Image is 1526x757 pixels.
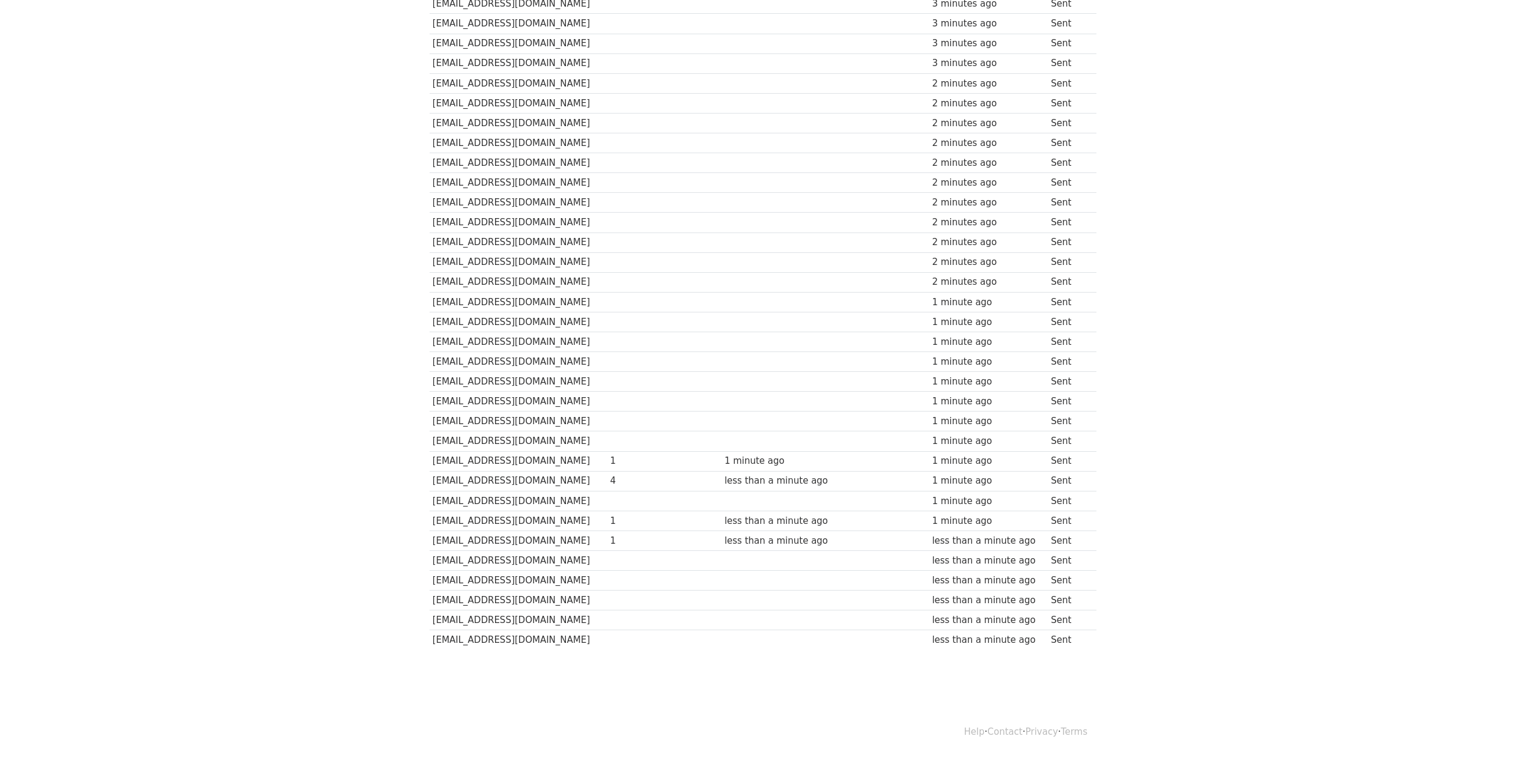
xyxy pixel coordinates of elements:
td: [EMAIL_ADDRESS][DOMAIN_NAME] [430,571,607,591]
td: Sent [1048,53,1090,73]
td: [EMAIL_ADDRESS][DOMAIN_NAME] [430,292,607,312]
a: Terms [1061,726,1087,737]
div: 1 minute ago [932,454,1045,468]
div: 2 minutes ago [932,77,1045,91]
td: Sent [1048,73,1090,93]
td: Sent [1048,511,1090,531]
div: 2 minutes ago [932,275,1045,289]
td: Sent [1048,591,1090,610]
td: Sent [1048,34,1090,53]
td: Sent [1048,252,1090,272]
td: [EMAIL_ADDRESS][DOMAIN_NAME] [430,491,607,511]
div: 4 [610,474,663,488]
div: 1 minute ago [725,454,837,468]
td: [EMAIL_ADDRESS][DOMAIN_NAME] [430,73,607,93]
td: Sent [1048,173,1090,193]
td: [EMAIL_ADDRESS][DOMAIN_NAME] [430,352,607,372]
td: Sent [1048,272,1090,292]
td: [EMAIL_ADDRESS][DOMAIN_NAME] [430,630,607,650]
td: Sent [1048,630,1090,650]
div: 2 minutes ago [932,196,1045,210]
td: Sent [1048,312,1090,332]
div: 2 minutes ago [932,156,1045,170]
td: [EMAIL_ADDRESS][DOMAIN_NAME] [430,431,607,451]
td: [EMAIL_ADDRESS][DOMAIN_NAME] [430,591,607,610]
td: Sent [1048,133,1090,153]
div: 2 minutes ago [932,236,1045,249]
td: [EMAIL_ADDRESS][DOMAIN_NAME] [430,173,607,193]
td: [EMAIL_ADDRESS][DOMAIN_NAME] [430,392,607,412]
div: 1 minute ago [932,415,1045,428]
a: Help [964,726,985,737]
td: Sent [1048,193,1090,213]
td: Sent [1048,292,1090,312]
div: 3 minutes ago [932,37,1045,50]
td: Sent [1048,352,1090,372]
td: [EMAIL_ADDRESS][DOMAIN_NAME] [430,93,607,113]
div: 1 minute ago [932,434,1045,448]
td: Sent [1048,471,1090,491]
td: Sent [1048,571,1090,591]
td: Sent [1048,14,1090,34]
div: 1 minute ago [932,514,1045,528]
td: [EMAIL_ADDRESS][DOMAIN_NAME] [430,153,607,173]
div: less than a minute ago [725,474,837,488]
td: Sent [1048,551,1090,571]
div: 1 minute ago [932,335,1045,349]
div: 2 minutes ago [932,176,1045,190]
div: 1 [610,454,663,468]
td: Sent [1048,412,1090,431]
td: Sent [1048,610,1090,630]
td: Sent [1048,431,1090,451]
iframe: Chat Widget [1466,699,1526,757]
td: Sent [1048,113,1090,133]
td: [EMAIL_ADDRESS][DOMAIN_NAME] [430,610,607,630]
div: less than a minute ago [932,574,1045,588]
td: Sent [1048,153,1090,173]
td: [EMAIL_ADDRESS][DOMAIN_NAME] [430,531,607,550]
td: [EMAIL_ADDRESS][DOMAIN_NAME] [430,332,607,351]
div: 2 minutes ago [932,97,1045,111]
div: less than a minute ago [725,534,837,548]
td: [EMAIL_ADDRESS][DOMAIN_NAME] [430,213,607,233]
td: [EMAIL_ADDRESS][DOMAIN_NAME] [430,451,607,471]
div: less than a minute ago [932,534,1045,548]
td: [EMAIL_ADDRESS][DOMAIN_NAME] [430,412,607,431]
div: 2 minutes ago [932,216,1045,230]
div: 1 [610,534,663,548]
td: [EMAIL_ADDRESS][DOMAIN_NAME] [430,133,607,153]
td: [EMAIL_ADDRESS][DOMAIN_NAME] [430,193,607,213]
td: Sent [1048,451,1090,471]
td: [EMAIL_ADDRESS][DOMAIN_NAME] [430,233,607,252]
div: 1 minute ago [932,296,1045,309]
div: less than a minute ago [932,613,1045,627]
div: 1 minute ago [932,375,1045,389]
td: Sent [1048,332,1090,351]
a: Contact [988,726,1023,737]
div: 1 minute ago [932,315,1045,329]
div: less than a minute ago [725,514,837,528]
td: [EMAIL_ADDRESS][DOMAIN_NAME] [430,372,607,392]
td: [EMAIL_ADDRESS][DOMAIN_NAME] [430,312,607,332]
div: 1 minute ago [932,474,1045,488]
td: Sent [1048,93,1090,113]
td: [EMAIL_ADDRESS][DOMAIN_NAME] [430,511,607,531]
a: Privacy [1026,726,1058,737]
div: 1 minute ago [932,395,1045,409]
td: [EMAIL_ADDRESS][DOMAIN_NAME] [430,14,607,34]
div: 1 minute ago [932,355,1045,369]
td: [EMAIL_ADDRESS][DOMAIN_NAME] [430,551,607,571]
div: 1 minute ago [932,494,1045,508]
div: · · · [421,707,1105,757]
td: [EMAIL_ADDRESS][DOMAIN_NAME] [430,471,607,491]
td: Sent [1048,233,1090,252]
td: Sent [1048,491,1090,511]
td: Sent [1048,213,1090,233]
td: Sent [1048,531,1090,550]
td: [EMAIL_ADDRESS][DOMAIN_NAME] [430,53,607,73]
div: 2 minutes ago [932,136,1045,150]
td: Sent [1048,392,1090,412]
div: 1 [610,514,663,528]
td: [EMAIL_ADDRESS][DOMAIN_NAME] [430,272,607,292]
